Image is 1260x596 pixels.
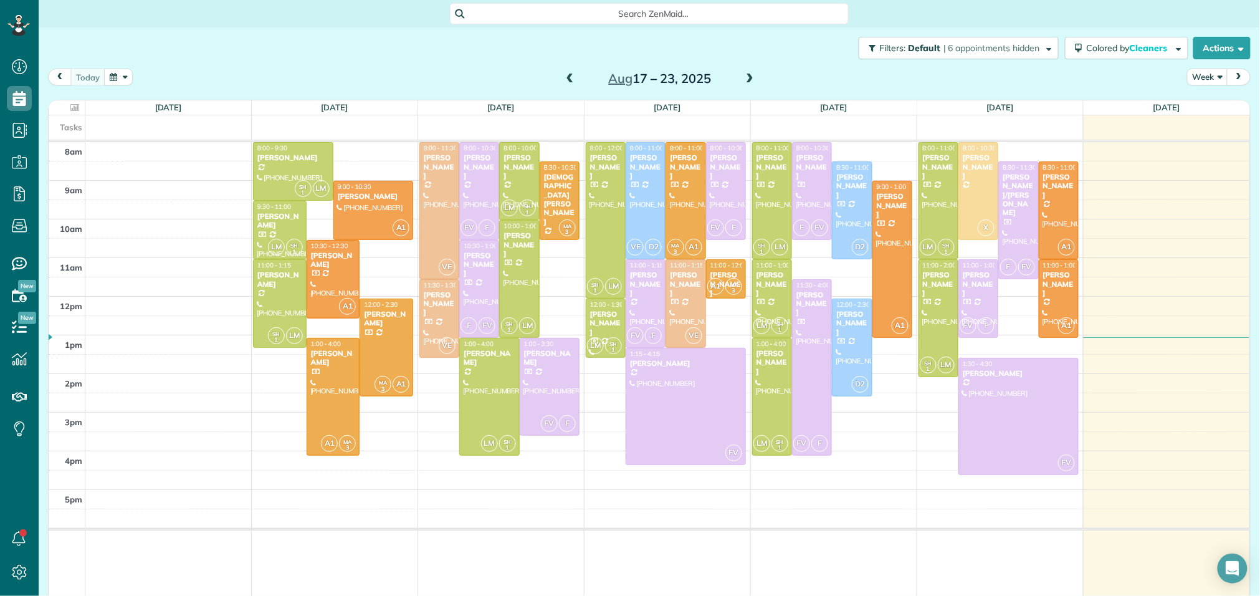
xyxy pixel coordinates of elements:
div: [PHONE_NUMBER] [589,348,622,366]
button: Actions [1193,37,1251,59]
span: F [559,415,576,432]
span: A1 [1058,317,1075,334]
span: 11:00 - 1:00 [963,261,996,269]
div: [PERSON_NAME] [922,271,955,297]
div: Open Intercom Messenger [1218,554,1248,584]
span: A1 [685,239,702,256]
span: Colored by [1087,42,1172,54]
div: [PERSON_NAME] [257,153,330,162]
span: 8:00 - 11:00 [630,144,664,152]
span: LM [313,180,330,197]
span: SH [610,340,618,347]
span: FV [707,219,724,236]
span: FV [793,435,810,452]
span: Tasks [60,122,82,132]
span: MA [672,242,680,249]
a: [DATE] [654,102,681,112]
small: 1 [502,324,517,336]
div: [PERSON_NAME] [669,271,702,297]
span: 1:15 - 4:15 [630,350,660,358]
small: 3 [340,442,355,454]
span: 11:00 - 1:15 [257,261,291,269]
div: [PERSON_NAME] [710,271,742,297]
span: VE [439,337,456,354]
span: 11:00 - 1:15 [670,261,704,269]
div: [PERSON_NAME] [962,271,995,297]
span: 12pm [60,301,82,311]
span: VE [685,327,702,344]
a: [DATE] [155,102,182,112]
span: 8:30 - 10:30 [544,163,578,171]
span: FV [461,219,477,236]
small: 1 [588,285,603,297]
div: [PERSON_NAME] [257,271,303,289]
span: 2pm [65,378,82,388]
span: New [18,312,36,324]
span: A1 [321,435,338,452]
span: F [479,219,495,236]
a: [DATE] [322,102,348,112]
span: A1 [393,376,409,393]
span: Cleaners [1130,42,1170,54]
div: [PERSON_NAME] [503,153,535,180]
div: [PERSON_NAME] [523,349,576,367]
small: 1 [295,187,311,199]
span: D2 [645,239,662,256]
div: [PERSON_NAME] [962,153,995,180]
h2: 17 – 23, 2025 [582,72,738,85]
div: [PERSON_NAME] [962,369,1075,378]
div: [PERSON_NAME] [922,153,955,180]
a: [DATE] [821,102,847,112]
span: LM [753,435,770,452]
div: [PERSON_NAME] [463,153,495,180]
span: FV [627,327,644,344]
span: LM [587,337,604,354]
span: SH [924,360,932,367]
span: SH [504,438,511,445]
span: LM [286,327,303,344]
small: 1 [500,442,515,454]
span: A1 [707,278,724,295]
small: 1 [772,442,788,454]
span: MA [379,379,387,386]
span: A1 [892,317,909,334]
a: [DATE] [1153,102,1180,112]
span: F [793,219,810,236]
span: 11:00 - 12:00 [710,261,748,269]
span: 9:30 - 11:00 [257,203,291,211]
span: LM [501,199,518,216]
span: 11:30 - 4:00 [796,281,830,289]
span: 1:00 - 4:00 [464,340,494,348]
a: [DATE] [987,102,1014,112]
span: SH [776,438,784,445]
div: [PERSON_NAME] [1043,271,1075,297]
small: 3 [726,285,742,297]
span: 8:00 - 11:00 [923,144,957,152]
div: [PERSON_NAME] [423,153,456,180]
span: 11:00 - 1:00 [1043,261,1077,269]
span: 8:30 - 11:30 [1003,163,1036,171]
span: 12:00 - 1:30 [590,300,624,309]
span: LM [920,239,937,256]
span: 8:00 - 11:00 [756,144,790,152]
span: F [461,317,477,334]
div: [PERSON_NAME] [669,153,702,180]
span: 8:00 - 10:30 [963,144,996,152]
div: [PERSON_NAME] [310,349,356,367]
span: F [1000,259,1017,276]
button: today [70,69,105,85]
div: [PERSON_NAME] [257,212,303,230]
span: SH [592,281,599,288]
div: [PERSON_NAME] [589,310,622,337]
span: 8:30 - 11:00 [1043,163,1077,171]
span: 11:00 - 1:15 [630,261,664,269]
div: [PERSON_NAME] [756,153,788,180]
span: FV [960,317,976,334]
small: 1 [754,246,770,258]
div: [PERSON_NAME] [503,231,535,258]
span: 1:00 - 4:00 [311,340,341,348]
a: Filters: Default | 6 appointments hidden [852,37,1059,59]
span: A1 [393,219,409,236]
span: 10:30 - 1:00 [464,242,497,250]
button: next [1227,69,1251,85]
